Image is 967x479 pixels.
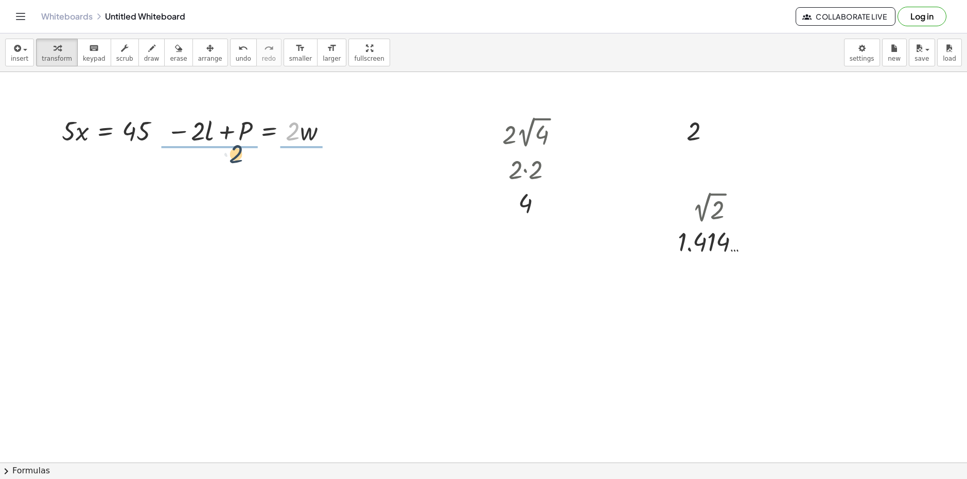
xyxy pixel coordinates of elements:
[327,42,337,55] i: format_size
[796,7,895,26] button: Collaborate Live
[882,39,907,66] button: new
[192,39,228,66] button: arrange
[111,39,139,66] button: scrub
[170,55,187,62] span: erase
[295,42,305,55] i: format_size
[289,55,312,62] span: smaller
[256,39,282,66] button: redoredo
[354,55,384,62] span: fullscreen
[77,39,111,66] button: keyboardkeypad
[116,55,133,62] span: scrub
[317,39,346,66] button: format_sizelarger
[262,55,276,62] span: redo
[144,55,160,62] span: draw
[236,55,251,62] span: undo
[264,42,274,55] i: redo
[284,39,318,66] button: format_sizesmaller
[888,55,901,62] span: new
[844,39,880,66] button: settings
[238,42,248,55] i: undo
[230,39,257,66] button: undoundo
[804,12,887,21] span: Collaborate Live
[915,55,929,62] span: save
[198,55,222,62] span: arrange
[36,39,78,66] button: transform
[348,39,390,66] button: fullscreen
[89,42,99,55] i: keyboard
[12,8,29,25] button: Toggle navigation
[850,55,874,62] span: settings
[83,55,106,62] span: keypad
[937,39,962,66] button: load
[323,55,341,62] span: larger
[138,39,165,66] button: draw
[11,55,28,62] span: insert
[943,55,956,62] span: load
[898,7,946,26] button: Log in
[909,39,935,66] button: save
[5,39,34,66] button: insert
[42,55,72,62] span: transform
[41,11,93,22] a: Whiteboards
[164,39,192,66] button: erase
